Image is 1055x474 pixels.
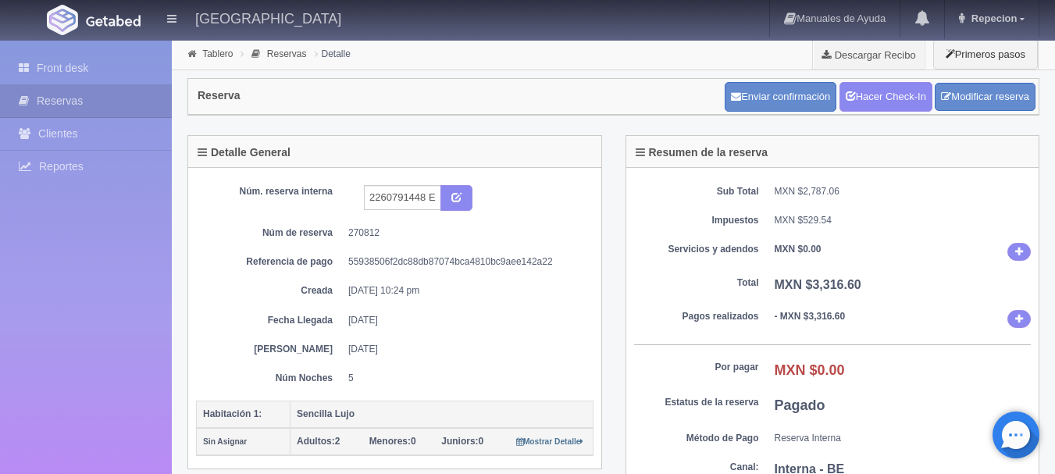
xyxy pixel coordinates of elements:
[933,39,1038,69] button: Primeros pasos
[348,314,582,327] dd: [DATE]
[725,82,836,112] button: Enviar confirmación
[775,311,846,322] b: - MXN $3,316.60
[634,214,759,227] dt: Impuestos
[634,461,759,474] dt: Canal:
[634,361,759,374] dt: Por pagar
[348,372,582,385] dd: 5
[634,276,759,290] dt: Total
[208,372,333,385] dt: Núm Noches
[636,147,768,159] h4: Resumen de la reserva
[775,432,1032,445] dd: Reserva Interna
[348,255,582,269] dd: 55938506f2dc88db87074bca4810bc9aee142a22
[195,8,341,27] h4: [GEOGRAPHIC_DATA]
[634,310,759,323] dt: Pagos realizados
[839,82,932,112] a: Hacer Check-In
[968,12,1018,24] span: Repecion
[208,314,333,327] dt: Fecha Llegada
[813,39,925,70] a: Descargar Recibo
[290,401,593,428] th: Sencilla Lujo
[198,147,290,159] h4: Detalle General
[634,185,759,198] dt: Sub Total
[203,437,247,446] small: Sin Asignar
[198,90,241,102] h4: Reserva
[634,243,759,256] dt: Servicios y adendos
[297,436,335,447] strong: Adultos:
[516,437,584,446] small: Mostrar Detalle
[775,244,822,255] b: MXN $0.00
[208,343,333,356] dt: [PERSON_NAME]
[634,432,759,445] dt: Método de Pago
[775,278,861,291] b: MXN $3,316.60
[267,48,307,59] a: Reservas
[208,185,333,198] dt: Núm. reserva interna
[208,284,333,298] dt: Creada
[203,408,262,419] b: Habitación 1:
[775,397,825,413] b: Pagado
[208,226,333,240] dt: Núm de reserva
[297,436,340,447] span: 2
[47,5,78,35] img: Getabed
[775,214,1032,227] dd: MXN $529.54
[775,362,845,378] b: MXN $0.00
[311,46,355,61] li: Detalle
[369,436,416,447] span: 0
[208,255,333,269] dt: Referencia de pago
[634,396,759,409] dt: Estatus de la reserva
[441,436,483,447] span: 0
[348,226,582,240] dd: 270812
[86,15,141,27] img: Getabed
[369,436,411,447] strong: Menores:
[348,284,582,298] dd: [DATE] 10:24 pm
[348,343,582,356] dd: [DATE]
[935,83,1035,112] a: Modificar reserva
[202,48,233,59] a: Tablero
[516,436,584,447] a: Mostrar Detalle
[441,436,478,447] strong: Juniors:
[775,185,1032,198] dd: MXN $2,787.06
